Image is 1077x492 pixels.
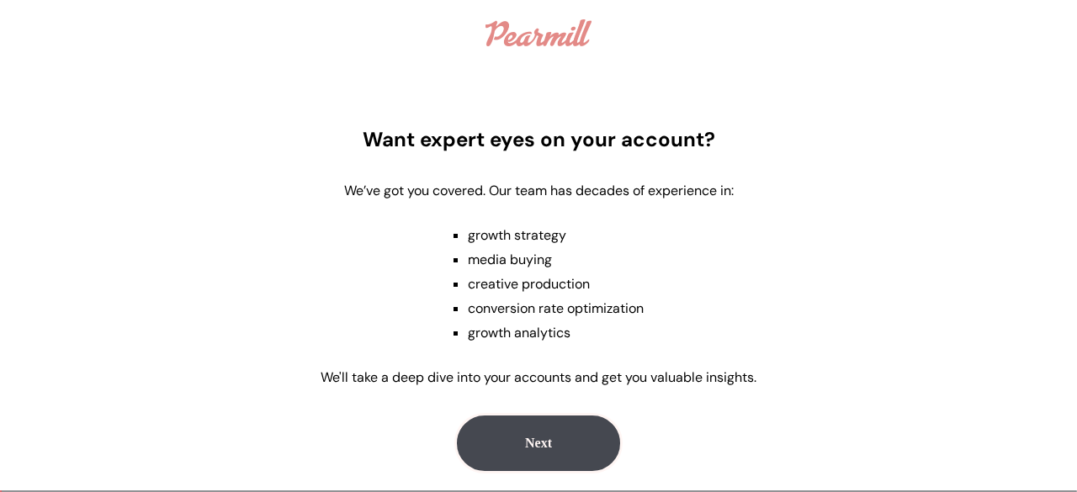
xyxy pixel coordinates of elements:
[485,19,591,46] img: Logo
[468,299,644,317] li: conversion rate optimization
[468,226,644,244] li: growth strategy
[321,368,756,386] p: We'll take a deep dive into your accounts and get you valuable insights.
[363,126,715,152] h2: Want expert eyes on your account?
[468,275,644,293] li: creative production
[477,11,599,55] a: Logo
[468,324,644,341] li: growth analytics
[454,413,623,473] button: Next
[468,251,644,268] li: media buying
[344,182,734,199] p: We’ve got you covered. Our team has decades of experience in:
